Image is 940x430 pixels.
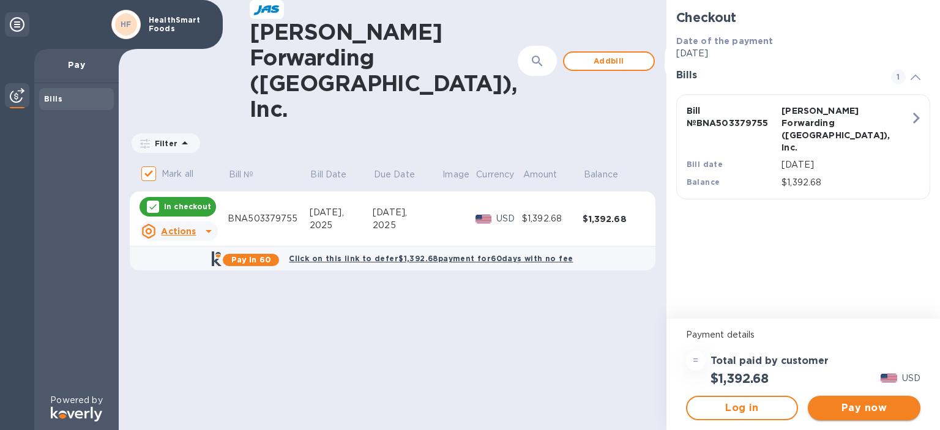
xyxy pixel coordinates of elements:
[711,371,769,386] h2: $1,392.68
[584,168,618,181] p: Balance
[231,255,271,264] b: Pay in 60
[686,396,799,420] button: Log in
[583,213,644,225] div: $1,392.68
[164,201,211,212] p: In checkout
[44,94,62,103] b: Bills
[563,51,655,71] button: Addbill
[289,254,573,263] b: Click on this link to defer $1,392.68 payment for 60 days with no fee
[711,355,829,367] h3: Total paid by customer
[523,168,558,181] p: Amount
[228,212,310,225] div: BNA503379755
[51,407,102,421] img: Logo
[50,394,102,407] p: Powered by
[162,168,193,180] p: Mark all
[250,19,518,122] h1: [PERSON_NAME] Forwarding ([GEOGRAPHIC_DATA]), Inc.
[781,158,910,171] p: [DATE]
[781,176,910,189] p: $1,392.68
[574,54,644,69] span: Add bill
[229,168,254,181] p: Bill №
[687,105,777,129] p: Bill № BNA503379755
[781,105,872,154] p: [PERSON_NAME] Forwarding ([GEOGRAPHIC_DATA]), Inc.
[374,168,431,181] span: Due Date
[676,36,774,46] b: Date of the payment
[687,177,720,187] b: Balance
[373,219,442,232] div: 2025
[676,10,930,25] h2: Checkout
[161,226,196,236] u: Actions
[687,160,723,169] b: Bill date
[676,94,930,199] button: Bill №BNA503379755[PERSON_NAME] Forwarding ([GEOGRAPHIC_DATA]), Inc.Bill date[DATE]Balance$1,392.68
[149,16,210,33] p: HealthSmart Foods
[523,168,573,181] span: Amount
[373,206,442,219] div: [DATE],
[818,401,911,415] span: Pay now
[496,212,522,225] p: USD
[476,168,514,181] p: Currency
[584,168,634,181] span: Balance
[229,168,270,181] span: Bill №
[686,351,706,371] div: =
[676,70,876,81] h3: Bills
[476,215,492,223] img: USD
[808,396,920,420] button: Pay now
[676,47,930,60] p: [DATE]
[121,20,132,29] b: HF
[686,328,920,341] p: Payment details
[902,372,920,385] p: USD
[881,374,897,382] img: USD
[150,138,177,149] p: Filter
[310,206,373,219] div: [DATE],
[310,168,346,181] p: Bill Date
[891,70,906,84] span: 1
[310,219,373,232] div: 2025
[374,168,415,181] p: Due Date
[697,401,788,415] span: Log in
[44,59,109,71] p: Pay
[310,168,362,181] span: Bill Date
[442,168,469,181] p: Image
[522,212,583,225] div: $1,392.68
